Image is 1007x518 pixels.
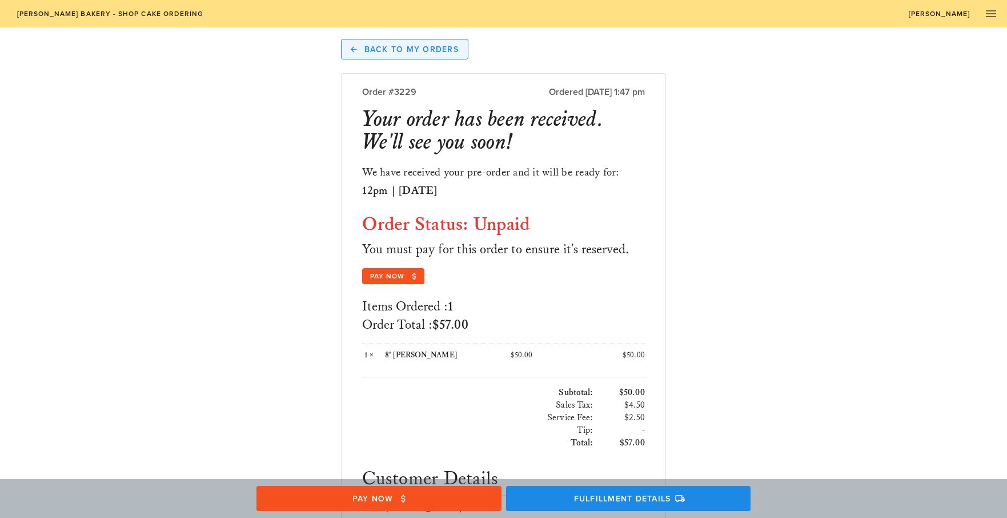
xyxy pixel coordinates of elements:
div: Order #3229 [362,85,503,99]
div: $50.00 [574,344,645,368]
a: Back to My Orders [341,39,468,59]
span: 1 [448,298,453,315]
span: Back to My Orders [351,44,459,54]
div: 8" [PERSON_NAME] [385,351,496,361]
div: Customer Details [362,468,645,491]
button: Pay Now [362,268,424,284]
h3: Service Fee: [362,412,593,424]
span: Pay Now [267,493,490,504]
h3: Tip: [362,424,593,437]
span: [PERSON_NAME] Bakery - Shop Cake Ordering [16,10,203,18]
h3: - [597,424,644,437]
div: We have received your pre-order and it will be ready for: [362,163,645,181]
div: Items Ordered : [362,298,645,316]
h3: $4.50 [597,399,644,412]
h3: $2.50 [597,412,644,424]
button: Pay Now [256,486,502,511]
h3: Total: [362,437,593,449]
h3: $57.00 [597,437,644,449]
h2: Order Status: Unpaid [362,213,645,236]
span: Fulfillment Details [517,493,740,504]
button: Fulfillment Details [506,486,751,511]
span: Pay Now [370,271,418,281]
h3: $50.00 [597,386,644,399]
div: $50.00 [504,344,575,368]
h1: Your order has been received. We'll see you soon! [362,108,645,154]
a: [PERSON_NAME] [901,6,977,22]
span: [PERSON_NAME] [908,10,970,18]
span: $57.00 [432,317,468,333]
h4: You must pay for this order to ensure it's reserved. [362,241,645,259]
div: Order Total : [362,316,645,334]
a: [PERSON_NAME] Bakery - Shop Cake Ordering [9,6,211,22]
div: 12pm | [DATE] [362,181,645,200]
div: × [362,351,385,361]
h3: Sales Tax: [362,399,593,412]
span: 1 [362,350,370,360]
div: Ordered [DATE] 1:47 pm [504,85,645,99]
h3: Subtotal: [362,386,593,399]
